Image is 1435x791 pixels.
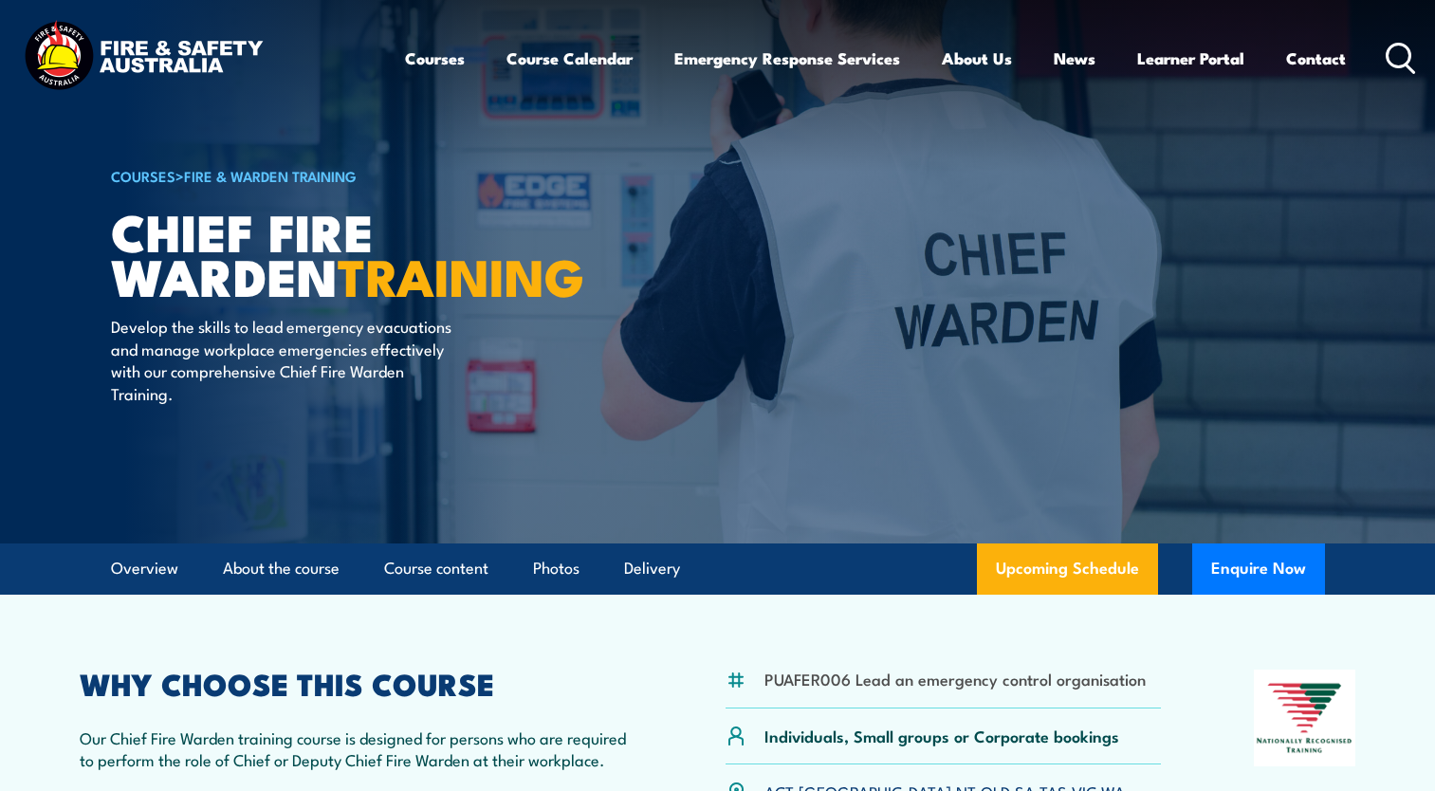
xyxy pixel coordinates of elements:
[338,235,584,314] strong: TRAINING
[80,727,634,771] p: Our Chief Fire Warden training course is designed for persons who are required to perform the rol...
[405,33,465,83] a: Courses
[223,543,340,594] a: About the course
[111,165,175,186] a: COURSES
[111,164,580,187] h6: >
[1192,543,1325,595] button: Enquire Now
[80,670,634,696] h2: WHY CHOOSE THIS COURSE
[1054,33,1095,83] a: News
[111,315,457,404] p: Develop the skills to lead emergency evacuations and manage workplace emergencies effectively wit...
[764,725,1119,746] p: Individuals, Small groups or Corporate bookings
[111,543,178,594] a: Overview
[1254,670,1356,766] img: Nationally Recognised Training logo.
[1137,33,1244,83] a: Learner Portal
[111,209,580,297] h1: Chief Fire Warden
[1286,33,1346,83] a: Contact
[533,543,580,594] a: Photos
[674,33,900,83] a: Emergency Response Services
[184,165,357,186] a: Fire & Warden Training
[624,543,680,594] a: Delivery
[764,668,1146,690] li: PUAFER006 Lead an emergency control organisation
[384,543,488,594] a: Course content
[942,33,1012,83] a: About Us
[506,33,633,83] a: Course Calendar
[977,543,1158,595] a: Upcoming Schedule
